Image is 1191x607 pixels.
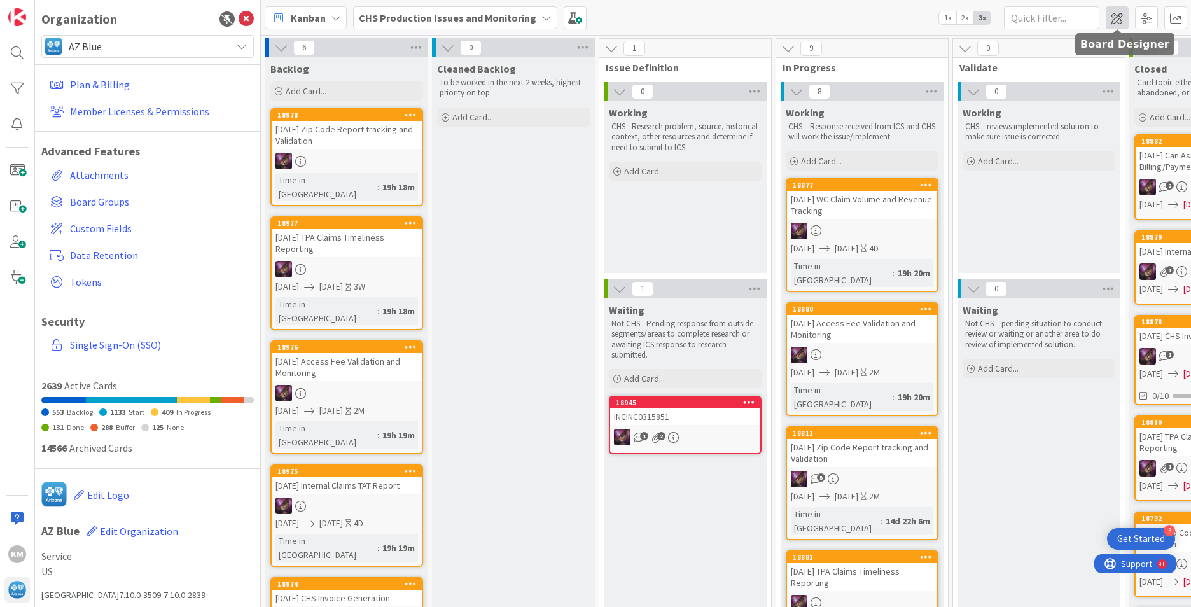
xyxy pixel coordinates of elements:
span: 6 [293,40,315,55]
div: 19h 19m [379,541,418,555]
div: Time in [GEOGRAPHIC_DATA] [791,259,893,287]
p: To be worked in the next 2 weeks, highest priority on top. [440,78,587,99]
span: [DATE] [835,490,858,503]
p: CHS – reviews implemented solution to make sure issue is corrected. [965,122,1113,143]
span: Add Card... [1150,111,1190,123]
img: avatar [45,38,62,55]
div: 18975 [277,467,422,476]
span: Tokens [70,274,249,290]
div: 4D [354,517,363,530]
span: [DATE] [275,280,299,293]
span: Backlog [270,62,309,75]
span: [DATE] [1139,479,1163,492]
span: 125 [152,422,164,432]
span: 9 [800,41,822,56]
span: 1 [1166,463,1174,471]
a: Member Licenses & Permissions [45,100,254,123]
span: Done [67,422,84,432]
div: 18978 [272,109,422,121]
div: [GEOGRAPHIC_DATA] 7.10.0-3509-7.10.0-2839 [41,589,254,602]
span: 14566 [41,442,67,454]
span: 553 [52,407,64,417]
span: Add Card... [286,85,326,97]
span: [DATE] [275,404,299,417]
a: 18978[DATE] Zip Code Report tracking and ValidationMLTime in [GEOGRAPHIC_DATA]:19h 18m [270,108,423,206]
span: 131 [52,422,64,432]
span: 0/10 [1152,389,1169,403]
span: [DATE] [1139,283,1163,296]
div: 14d 22h 6m [882,514,933,528]
span: Service [41,548,254,564]
span: 2639 [41,379,62,392]
a: Board Groups [45,190,254,213]
div: 18974[DATE] CHS Invoice Generation [272,578,422,606]
div: 18945INCINC0315851 [610,397,760,425]
span: 1133 [110,407,125,417]
h1: Security [41,315,254,329]
div: Time in [GEOGRAPHIC_DATA] [275,297,377,325]
span: Working [786,106,825,119]
h5: Board Designer [1080,38,1169,50]
a: 18880[DATE] Access Fee Validation and MonitoringML[DATE][DATE]2MTime in [GEOGRAPHIC_DATA]:19h 20m [786,302,938,416]
span: Working [609,106,648,119]
span: Data Retention [70,248,249,263]
span: Add Card... [624,373,665,384]
span: 3x [973,11,991,24]
span: Add Card... [801,155,842,167]
a: Data Retention [45,244,254,267]
div: ML [610,429,760,445]
div: 18977 [272,218,422,229]
div: 18877 [793,181,937,190]
button: Edit Logo [73,482,130,508]
div: 19h 20m [895,390,933,404]
div: [DATE] CHS Invoice Generation [272,590,422,606]
div: ML [272,153,422,169]
span: Support [27,2,58,17]
img: ML [791,471,807,487]
img: Visit kanbanzone.com [8,8,26,26]
span: Waiting [609,303,644,316]
div: 18978 [277,111,422,120]
div: 18880 [787,303,937,315]
div: 3 [1164,525,1175,536]
span: 0 [986,84,1007,99]
span: 0 [460,40,482,55]
div: Time in [GEOGRAPHIC_DATA] [275,173,377,201]
span: Buffer [116,422,135,432]
span: [DATE] [319,280,343,293]
div: 18945 [616,398,760,407]
div: Active Cards [41,378,254,393]
div: 18976 [272,342,422,353]
span: Start [129,407,144,417]
div: KM [8,545,26,563]
div: 2M [869,490,880,503]
span: [DATE] [1139,198,1163,211]
div: 18880[DATE] Access Fee Validation and Monitoring [787,303,937,343]
div: [DATE] WC Claim Volume and Revenue Tracking [787,191,937,219]
span: 0 [986,281,1007,297]
div: Time in [GEOGRAPHIC_DATA] [791,383,893,411]
div: [DATE] TPA Claims Timeliness Reporting [787,563,937,591]
div: Open Get Started checklist, remaining modules: 3 [1107,528,1175,550]
div: 18977[DATE] TPA Claims Timeliness Reporting [272,218,422,257]
span: : [881,514,882,528]
div: ML [272,261,422,277]
a: Single Sign-On (SSO) [45,333,254,356]
span: : [377,428,379,442]
div: Archived Cards [41,440,254,456]
span: Edit Organization [100,525,178,538]
p: Not CHS - Pending response from outside segments/areas to complete research or awaiting ICS respo... [611,319,759,360]
div: Get Started [1117,533,1165,545]
span: 2x [956,11,973,24]
div: 18974 [277,580,422,589]
span: [DATE] [835,366,858,379]
span: 2 [657,432,665,440]
span: Kanban [291,10,326,25]
div: ML [272,498,422,514]
span: [DATE] [319,404,343,417]
input: Quick Filter... [1004,6,1099,29]
span: [DATE] [791,366,814,379]
span: [DATE] [1139,575,1163,589]
div: 18881 [793,553,937,562]
div: Time in [GEOGRAPHIC_DATA] [791,507,881,535]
